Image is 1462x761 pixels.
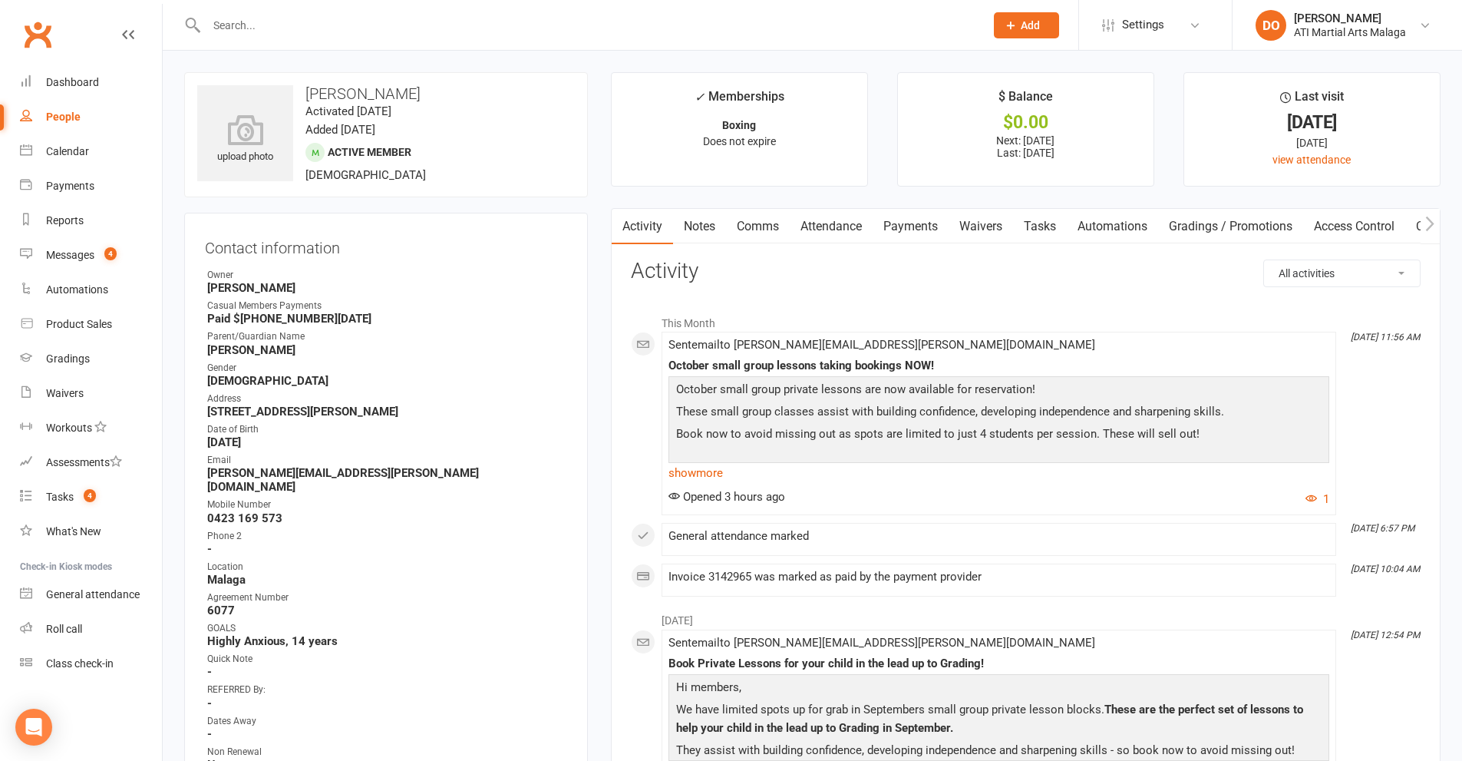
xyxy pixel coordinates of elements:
[18,15,57,54] a: Clubworx
[207,542,567,556] strong: -
[668,571,1329,584] div: Invoice 3142965 was marked as paid by the payment provider
[207,422,567,437] div: Date of Birth
[20,480,162,515] a: Tasks 4
[1198,134,1426,151] div: [DATE]
[1351,332,1420,342] i: [DATE] 11:56 AM
[207,343,567,357] strong: [PERSON_NAME]
[207,435,567,449] strong: [DATE]
[305,104,391,118] time: Activated [DATE]
[612,209,673,244] a: Activity
[1294,12,1406,25] div: [PERSON_NAME]
[668,338,1095,352] span: Sent email to [PERSON_NAME][EMAIL_ADDRESS][PERSON_NAME][DOMAIN_NAME]
[1158,209,1303,244] a: Gradings / Promotions
[197,114,293,165] div: upload photo
[46,352,90,365] div: Gradings
[328,146,411,158] span: Active member
[46,422,92,434] div: Workouts
[672,678,1325,700] p: Hi members,
[1294,25,1406,39] div: ATI Martial Arts Malaga
[1256,10,1286,41] div: DO
[46,588,140,601] div: General attendance
[668,636,1095,650] span: Sent email to [PERSON_NAME][EMAIL_ADDRESS][PERSON_NAME][DOMAIN_NAME]
[207,665,567,679] strong: -
[305,123,375,137] time: Added [DATE]
[20,342,162,376] a: Gradings
[20,169,162,203] a: Payments
[46,491,74,503] div: Tasks
[46,318,112,330] div: Product Sales
[20,273,162,307] a: Automations
[20,100,162,134] a: People
[20,445,162,480] a: Assessments
[1351,523,1414,534] i: [DATE] 6:57 PM
[205,233,567,256] h3: Contact information
[1305,490,1329,508] button: 1
[46,283,108,296] div: Automations
[1198,114,1426,131] div: [DATE]
[1351,630,1420,640] i: [DATE] 12:54 PM
[20,134,162,169] a: Calendar
[207,329,567,344] div: Parent/Guardian Name
[46,76,99,88] div: Dashboard
[207,652,567,667] div: Quick Note
[197,85,575,102] h3: [PERSON_NAME]
[207,621,567,636] div: GOALS
[949,209,1013,244] a: Waivers
[207,591,567,605] div: Agreement Number
[1013,209,1067,244] a: Tasks
[20,577,162,612] a: General attendance kiosk mode
[1303,209,1405,244] a: Access Control
[46,180,94,192] div: Payments
[104,247,117,260] span: 4
[207,560,567,574] div: Location
[20,515,162,549] a: What's New
[912,134,1140,159] p: Next: [DATE] Last: [DATE]
[873,209,949,244] a: Payments
[15,709,52,746] div: Open Intercom Messenger
[20,411,162,445] a: Workouts
[1272,154,1351,166] a: view attendance
[668,657,1329,670] div: Book Private Lessons for your child in the lead up to Grading!
[20,376,162,411] a: Waivers
[207,727,567,741] strong: -
[912,114,1140,131] div: $0.00
[1021,19,1040,31] span: Add
[207,361,567,376] div: Gender
[207,453,567,468] div: Email
[20,65,162,100] a: Dashboard
[207,466,567,494] strong: [PERSON_NAME][EMAIL_ADDRESS][PERSON_NAME][DOMAIN_NAME]
[46,525,101,538] div: What's New
[207,604,567,617] strong: 6077
[672,402,1325,425] p: These small group classes assist with building confidence, developing independence and sharpening...
[668,359,1329,372] div: October small group lessons taking bookings NOW!
[790,209,873,244] a: Attendance
[207,634,567,648] strong: Highly Anxious, 14 years
[207,696,567,710] strong: -
[20,612,162,647] a: Roll call
[305,168,426,182] span: [DEMOGRAPHIC_DATA]
[1280,87,1344,114] div: Last visit
[673,209,726,244] a: Notes
[207,405,567,419] strong: [STREET_ADDRESS][PERSON_NAME]
[46,657,114,670] div: Class check-in
[202,15,974,36] input: Search...
[20,647,162,681] a: Class kiosk mode
[207,745,567,759] div: Non Renewal
[20,238,162,273] a: Messages 4
[695,90,705,104] i: ✓
[207,529,567,544] div: Phone 2
[631,260,1421,283] h3: Activity
[631,307,1421,332] li: This Month
[207,683,567,697] div: REFERRED By:
[1351,564,1420,574] i: [DATE] 10:04 AM
[1122,8,1164,42] span: Settings
[207,281,567,295] strong: [PERSON_NAME]
[722,119,756,131] strong: Boxing
[1067,209,1158,244] a: Automations
[207,511,567,525] strong: 0423 169 573
[207,374,567,388] strong: [DEMOGRAPHIC_DATA]
[726,209,790,244] a: Comms
[46,456,122,468] div: Assessments
[703,135,776,147] span: Does not expire
[20,203,162,238] a: Reports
